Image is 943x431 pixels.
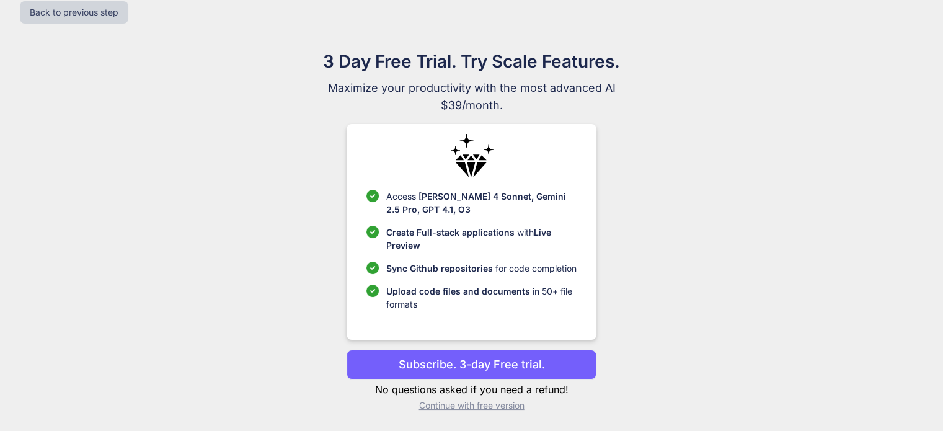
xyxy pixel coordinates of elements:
[386,227,517,238] span: Create Full-stack applications
[366,226,379,238] img: checklist
[386,190,577,216] p: Access
[386,263,493,273] span: Sync Github repositories
[366,285,379,297] img: checklist
[263,79,680,97] span: Maximize your productivity with the most advanced AI
[399,356,545,373] p: Subscribe. 3-day Free trial.
[347,350,596,380] button: Subscribe. 3-day Free trial.
[347,382,596,397] p: No questions asked if you need a refund!
[366,262,379,274] img: checklist
[20,1,128,24] button: Back to previous step
[386,286,530,296] span: Upload code files and documents
[366,190,379,202] img: checklist
[386,262,577,275] p: for code completion
[347,399,596,412] p: Continue with free version
[386,226,577,252] p: with
[263,48,680,74] h1: 3 Day Free Trial. Try Scale Features.
[263,97,680,114] span: $39/month.
[386,285,577,311] p: in 50+ file formats
[386,191,566,215] span: [PERSON_NAME] 4 Sonnet, Gemini 2.5 Pro, GPT 4.1, O3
